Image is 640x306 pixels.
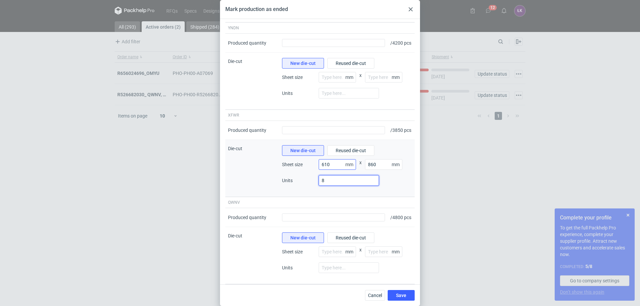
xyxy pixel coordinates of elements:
[336,61,366,66] span: Reused die-cut
[392,162,402,167] p: mm
[359,159,362,175] span: x
[388,121,415,140] div: / 3850 pcs
[228,113,239,118] span: XFWR
[327,232,374,243] button: Reused die-cut
[345,75,356,80] p: mm
[388,290,415,301] button: Save
[365,246,402,257] input: Type here...
[228,25,239,31] span: YNDN
[282,264,315,271] span: Units
[290,235,316,240] span: New die-cut
[345,162,356,167] p: mm
[225,227,279,284] div: Die-cut
[359,72,362,88] span: x
[282,161,315,168] span: Sheet size
[319,88,379,99] input: Type here...
[225,53,279,110] div: Die-cut
[319,175,379,186] input: Type here...
[319,262,379,273] input: Type here...
[327,58,374,69] button: Reused die-cut
[282,232,324,243] button: New die-cut
[392,75,402,80] p: mm
[282,90,315,97] span: Units
[282,58,324,69] button: New die-cut
[290,148,316,153] span: New die-cut
[228,200,240,205] span: QWNV
[290,61,316,66] span: New die-cut
[345,249,356,254] p: mm
[319,246,356,257] input: Type here...
[282,145,324,156] button: New die-cut
[368,293,382,298] span: Cancel
[228,214,266,221] div: Produced quantity
[365,72,402,83] input: Type here...
[228,127,266,134] div: Produced quantity
[388,208,415,227] div: / 4800 pcs
[282,177,315,184] span: Units
[319,72,356,83] input: Type here...
[282,248,315,255] span: Sheet size
[282,74,315,81] span: Sheet size
[336,235,366,240] span: Reused die-cut
[392,249,402,254] p: mm
[365,290,385,301] button: Cancel
[365,159,402,170] input: Type here...
[359,246,362,262] span: x
[319,159,356,170] input: Type here...
[225,140,279,197] div: Die-cut
[388,34,415,53] div: / 4200 pcs
[327,145,374,156] button: Reused die-cut
[336,148,366,153] span: Reused die-cut
[396,293,406,298] span: Save
[225,6,288,13] div: Mark production as ended
[228,40,266,46] div: Produced quantity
